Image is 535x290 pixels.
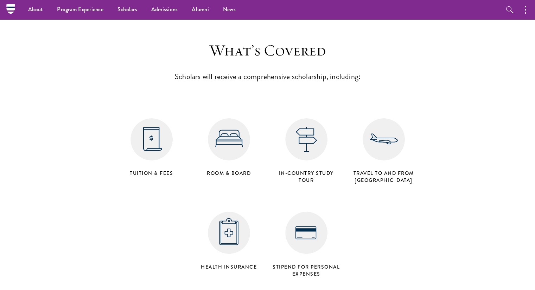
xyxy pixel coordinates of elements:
[159,41,377,60] h3: What’s Covered
[159,70,377,83] p: Scholars will receive a comprehensive scholarship, including:
[271,263,342,277] h4: Stipend for personal expenses
[271,170,342,184] h4: in-country study tour
[194,170,264,177] h4: Room & Board
[194,263,264,270] h4: Health Insurance
[349,170,419,184] h4: Travel to and from [GEOGRAPHIC_DATA]
[116,170,187,177] h4: Tuition & Fees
